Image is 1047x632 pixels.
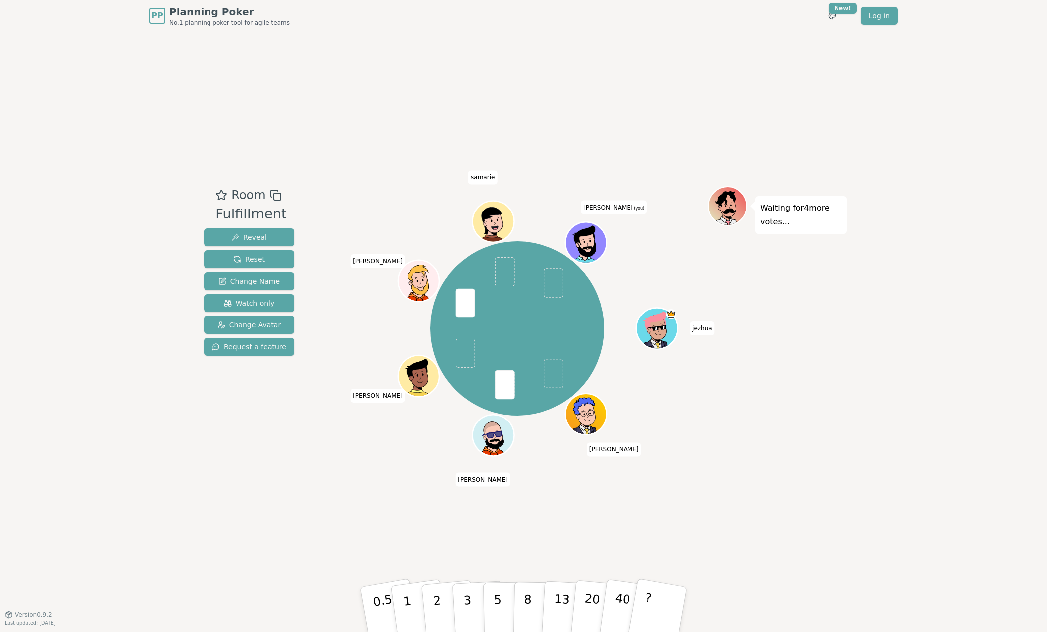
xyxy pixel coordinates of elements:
[468,170,497,184] span: Click to change your name
[215,186,227,204] button: Add as favourite
[566,223,605,262] button: Click to change your avatar
[15,611,52,619] span: Version 0.9.2
[455,472,510,486] span: Click to change your name
[666,309,676,319] span: jezhua is the host
[760,201,842,229] p: Waiting for 4 more votes...
[829,3,857,14] div: New!
[5,620,56,626] span: Last updated: [DATE]
[204,316,294,334] button: Change Avatar
[690,321,715,335] span: Click to change your name
[581,200,647,214] span: Click to change your name
[212,342,286,352] span: Request a feature
[217,320,281,330] span: Change Avatar
[204,250,294,268] button: Reset
[233,254,265,264] span: Reset
[350,389,405,403] span: Click to change your name
[215,204,286,224] div: Fulfillment
[633,206,645,210] span: (you)
[204,294,294,312] button: Watch only
[204,228,294,246] button: Reveal
[823,7,841,25] button: New!
[5,611,52,619] button: Version0.9.2
[587,442,641,456] span: Click to change your name
[231,232,267,242] span: Reveal
[218,276,280,286] span: Change Name
[149,5,290,27] a: PPPlanning PokerNo.1 planning poker tool for agile teams
[350,254,405,268] span: Click to change your name
[231,186,265,204] span: Room
[169,5,290,19] span: Planning Poker
[204,272,294,290] button: Change Name
[224,298,275,308] span: Watch only
[151,10,163,22] span: PP
[169,19,290,27] span: No.1 planning poker tool for agile teams
[861,7,898,25] a: Log in
[204,338,294,356] button: Request a feature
